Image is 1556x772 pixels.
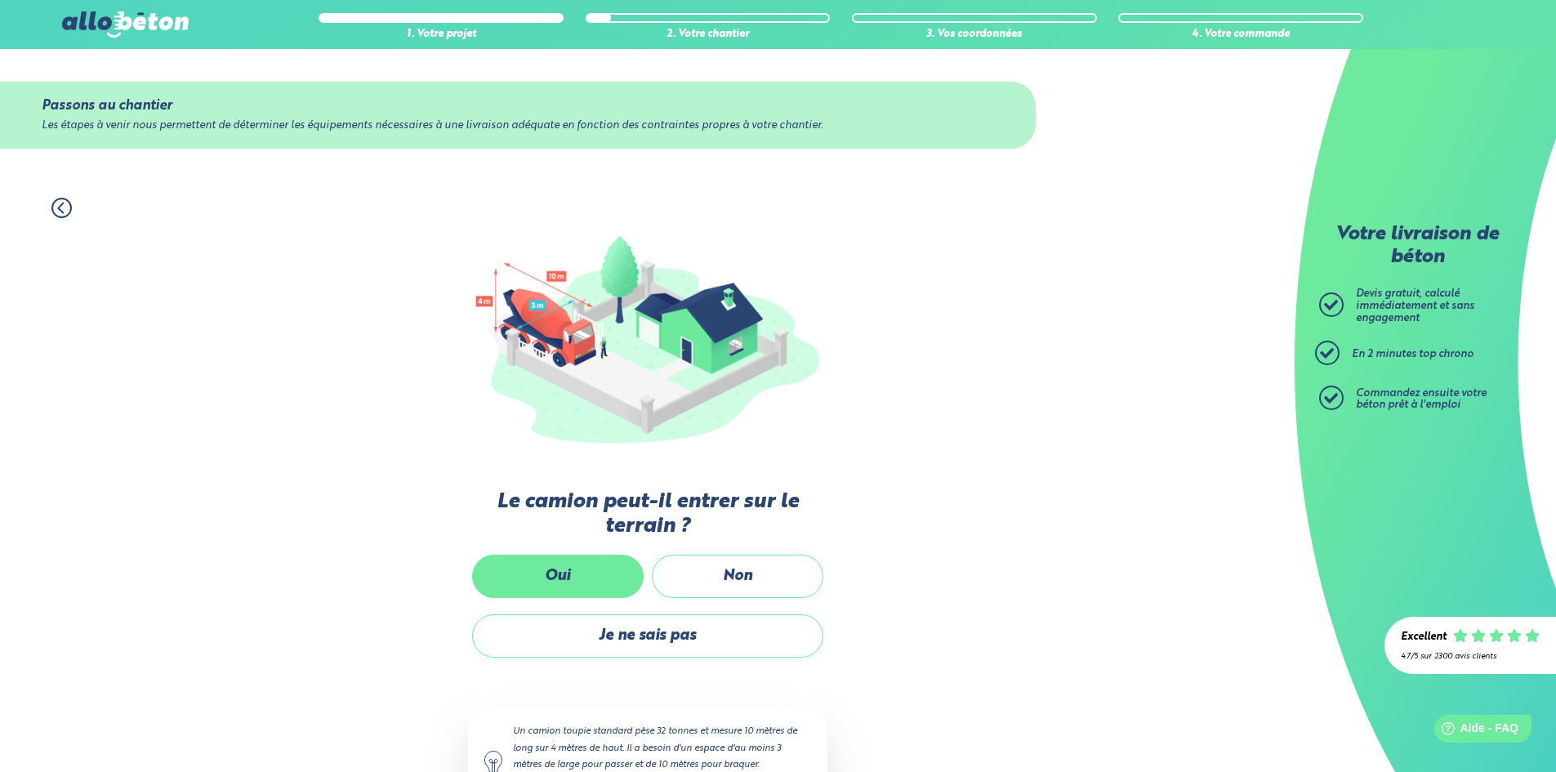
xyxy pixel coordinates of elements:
div: Les étapes à venir nous permettent de déterminer les équipements nécessaires à une livraison adéq... [42,120,995,132]
div: 4.7/5 sur 2300 avis clients [1401,652,1540,661]
span: Commandez ensuite votre béton prêt à l'emploi [1356,388,1487,411]
div: 3. Vos coordonnées [852,29,1097,41]
label: Non [652,555,823,598]
div: Excellent [1401,631,1447,644]
img: allobéton [62,11,188,38]
div: 1. Votre projet [319,29,564,41]
label: Le camion peut-il entrer sur le terrain ? [468,490,827,538]
span: En 2 minutes top chrono [1352,349,1474,359]
div: Passons au chantier [42,98,995,114]
p: Votre livraison de béton [1323,224,1511,269]
div: 2. Votre chantier [586,29,831,41]
span: Devis gratuit, calculé immédiatement et sans engagement [1356,288,1474,323]
iframe: Help widget launcher [1411,708,1538,754]
label: Oui [472,555,644,598]
label: Je ne sais pas [472,614,823,658]
div: 4. Votre commande [1118,29,1363,41]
